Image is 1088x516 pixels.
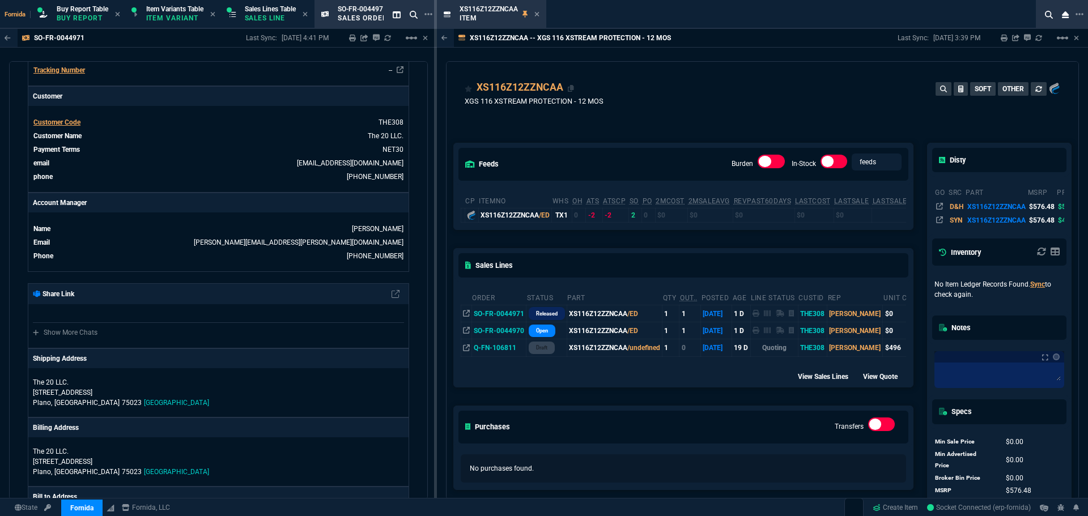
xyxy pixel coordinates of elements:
[1006,474,1023,482] span: 0
[33,223,404,234] tr: undefined
[465,421,511,432] h5: Purchases
[934,484,1064,497] tr: undefined
[33,289,74,299] p: Share Link
[552,192,572,208] th: WHS
[1027,184,1056,199] th: msrp
[627,344,660,352] span: /undefined
[33,446,142,457] p: The 20 LLC.
[885,309,922,319] div: $0
[33,377,142,387] p: The 20 LLC.
[662,305,679,322] td: 1
[463,310,470,318] nx-icon: Open In Opposite Panel
[33,353,87,364] p: Shipping Address
[33,387,404,398] p: [STREET_ADDRESS]
[827,289,883,305] th: Rep
[122,468,142,476] span: 75023
[368,132,403,140] a: The 20 LLC.
[33,252,53,260] span: Phone
[33,132,82,140] span: Customer Name
[834,208,872,222] td: $0
[33,65,404,76] tr: undefined
[732,305,750,322] td: 1 D
[478,192,551,208] th: ItemNo
[885,343,922,353] div: $496
[939,406,972,417] h5: Specs
[798,305,827,322] td: THE308
[567,305,662,322] td: XS116Z12ZZNCAA
[28,87,409,106] p: Customer
[347,173,403,181] a: 972-461-0880
[629,208,642,222] td: 2
[460,5,518,13] span: XS116Z12ZZNCAA
[245,5,296,13] span: Sales Lines Table
[5,11,31,18] span: Fornida
[701,322,732,339] td: [DATE]
[405,31,418,45] mat-icon: Example home icon
[536,326,548,335] p: Open
[655,208,687,222] td: $0
[948,199,965,213] td: D&H
[798,289,827,305] th: CustId
[701,305,732,322] td: [DATE]
[33,130,404,142] tr: undefined
[927,504,1031,511] span: Socket Connected (erp-fornida)
[477,80,563,95] div: XS116Z12ZZNCAA
[33,171,404,182] tr: 972-461-0880
[534,10,539,19] nx-icon: Close Tab
[898,33,933,42] p: Last Sync:
[471,289,526,305] th: Order
[1056,184,1085,199] th: price
[33,159,49,167] span: email
[750,289,798,305] th: Line Status
[441,34,448,42] nx-icon: Back to Table
[680,294,698,302] abbr: Outstanding (To Ship)
[33,157,404,169] tr: accounting@the20.com
[798,322,827,339] td: THE308
[933,33,980,42] p: [DATE] 3:39 PM
[405,8,422,22] nx-icon: Search
[1006,487,1031,494] span: 576.48
[536,309,558,318] p: Released
[33,457,404,467] p: [STREET_ADDRESS]
[873,197,925,205] abbr: The date of the last SO Inv price. No time limit. (ignore zeros)
[934,472,1064,484] tr: undefined
[526,289,567,305] th: Status
[303,10,308,19] nx-icon: Close Tab
[34,33,84,42] p: SO-FR-0044971
[33,329,97,336] a: Show More Chats
[54,468,120,476] span: [GEOGRAPHIC_DATA]
[572,197,583,205] abbr: Total units in inventory.
[1030,280,1045,288] a: Sync
[827,322,883,339] td: [PERSON_NAME]
[970,82,996,96] button: SOFT
[939,155,966,165] h5: Disty
[586,197,600,205] abbr: Total units in inventory => minus on SO => plus on PO
[688,197,730,205] abbr: Avg Sale from SO invoices for 2 months
[795,197,831,205] abbr: The last purchase cost from PO Order
[627,310,638,318] span: /ED
[144,399,209,407] span: [GEOGRAPHIC_DATA]
[821,155,848,173] div: In-Stock
[934,497,994,509] td: Manufacturer
[701,339,732,356] td: [DATE]
[1006,438,1023,446] span: 0
[732,160,753,168] label: Burden
[338,14,388,23] p: Sales Order
[1057,8,1073,22] nx-icon: Close Workbench
[11,502,41,513] a: Global State
[798,370,858,382] div: View Sales Lines
[33,468,52,476] span: Plano,
[388,8,405,22] nx-icon: Split Panels
[934,448,994,472] td: Min Advertised Price
[792,160,816,168] label: In-Stock
[5,34,11,42] nx-icon: Back to Table
[603,197,626,205] abbr: ATS with all companies combined
[379,118,403,126] span: THE308
[758,155,785,173] div: Burden
[934,436,1064,448] tr: undefined
[539,211,550,219] span: /ED
[948,214,965,227] td: SYN
[194,238,403,246] a: [PERSON_NAME][EMAIL_ADDRESS][PERSON_NAME][DOMAIN_NAME]
[567,322,662,339] td: XS116Z12ZZNCAA
[122,399,142,407] span: 75023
